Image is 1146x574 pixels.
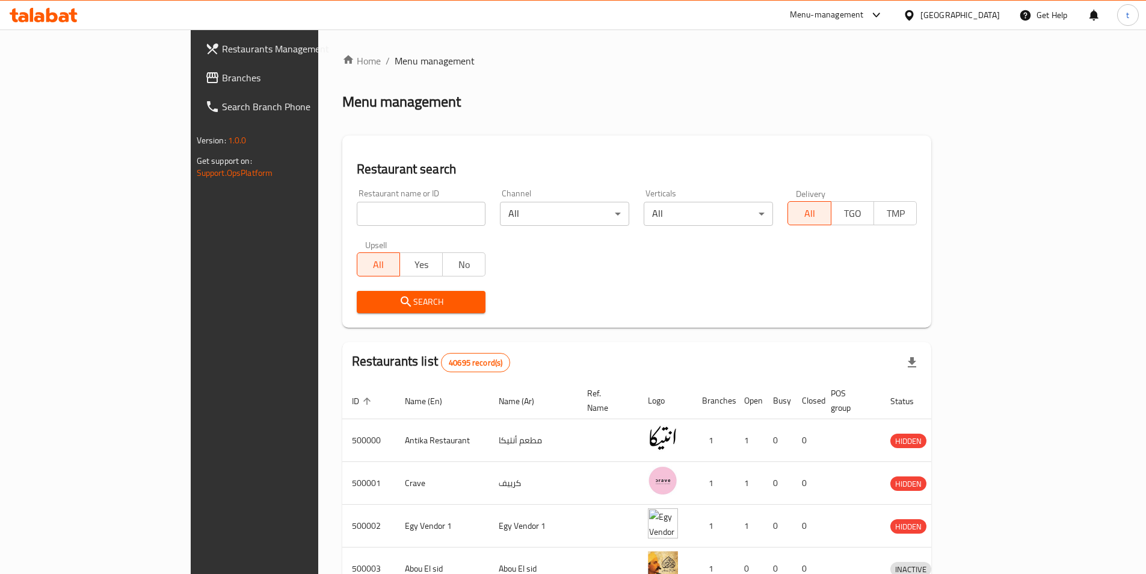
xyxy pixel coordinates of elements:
[890,434,926,448] span: HIDDEN
[763,382,792,419] th: Busy
[692,505,735,547] td: 1
[792,462,821,505] td: 0
[228,133,247,148] span: 1.0.0
[735,382,763,419] th: Open
[489,505,578,547] td: Egy Vendor 1
[395,462,489,505] td: Crave
[790,8,864,22] div: Menu-management
[792,419,821,462] td: 0
[395,505,489,547] td: Egy Vendor 1
[920,8,1000,22] div: [GEOGRAPHIC_DATA]
[898,348,926,377] div: Export file
[196,34,382,63] a: Restaurants Management
[196,63,382,92] a: Branches
[792,505,821,547] td: 0
[357,202,486,226] input: Search for restaurant name or ID..
[197,165,273,181] a: Support.OpsPlatform
[692,382,735,419] th: Branches
[644,202,773,226] div: All
[831,386,866,415] span: POS group
[399,252,443,276] button: Yes
[352,352,511,372] h2: Restaurants list
[787,201,831,225] button: All
[352,394,375,408] span: ID
[489,462,578,505] td: كرييف
[831,201,874,225] button: TGO
[365,240,387,249] label: Upsell
[489,419,578,462] td: مطعم أنتيكا
[1126,8,1129,22] span: t
[357,252,400,276] button: All
[442,252,485,276] button: No
[638,382,692,419] th: Logo
[890,434,926,448] div: HIDDEN
[763,462,792,505] td: 0
[890,520,926,534] span: HIDDEN
[448,256,481,273] span: No
[405,394,458,408] span: Name (En)
[763,505,792,547] td: 0
[196,92,382,121] a: Search Branch Phone
[836,205,869,222] span: TGO
[405,256,438,273] span: Yes
[357,291,486,313] button: Search
[879,205,912,222] span: TMP
[648,466,678,496] img: Crave
[386,54,390,68] li: /
[342,54,932,68] nav: breadcrumb
[366,295,476,310] span: Search
[395,419,489,462] td: Antika Restaurant
[890,476,926,491] div: HIDDEN
[441,353,510,372] div: Total records count
[357,160,917,178] h2: Restaurant search
[890,394,929,408] span: Status
[873,201,917,225] button: TMP
[499,394,550,408] span: Name (Ar)
[197,153,252,169] span: Get support on:
[763,419,792,462] td: 0
[395,54,475,68] span: Menu management
[735,505,763,547] td: 1
[342,92,461,111] h2: Menu management
[500,202,629,226] div: All
[222,42,372,56] span: Restaurants Management
[735,462,763,505] td: 1
[692,419,735,462] td: 1
[222,99,372,114] span: Search Branch Phone
[222,70,372,85] span: Branches
[792,382,821,419] th: Closed
[796,189,826,198] label: Delivery
[362,256,395,273] span: All
[587,386,624,415] span: Ref. Name
[197,133,226,148] span: Version:
[692,462,735,505] td: 1
[648,423,678,453] img: Antika Restaurant
[793,205,826,222] span: All
[890,477,926,491] span: HIDDEN
[735,419,763,462] td: 1
[648,508,678,538] img: Egy Vendor 1
[442,357,510,369] span: 40695 record(s)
